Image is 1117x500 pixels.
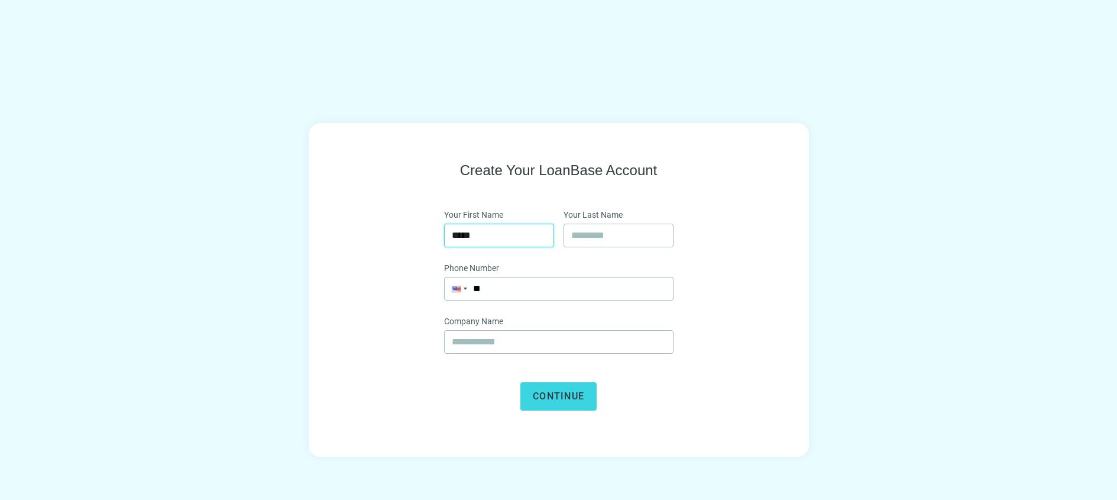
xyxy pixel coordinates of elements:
[533,391,584,402] span: Continue
[445,278,467,300] div: United States: + 1
[520,382,597,411] button: Continue
[564,208,630,221] label: Your Last Name
[460,161,658,180] span: Create Your LoanBase Account
[444,315,511,328] label: Company Name
[444,208,511,221] label: Your First Name
[444,262,507,275] label: Phone Number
